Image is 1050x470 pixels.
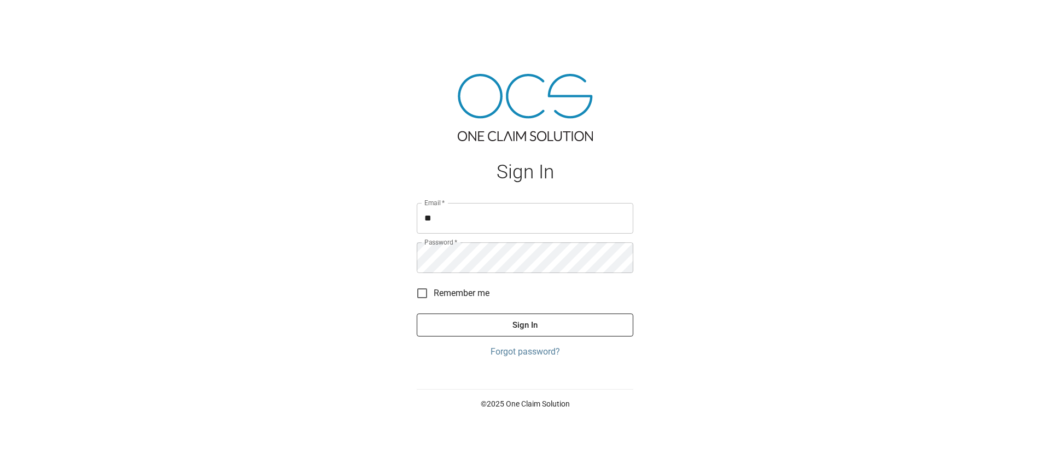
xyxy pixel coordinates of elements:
label: Email [424,198,445,207]
label: Password [424,237,457,247]
a: Forgot password? [417,345,633,358]
img: ocs-logo-tra.png [458,74,593,141]
span: Remember me [434,287,489,300]
button: Sign In [417,314,633,336]
p: © 2025 One Claim Solution [417,398,633,409]
img: ocs-logo-white-transparent.png [13,7,57,28]
h1: Sign In [417,161,633,183]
